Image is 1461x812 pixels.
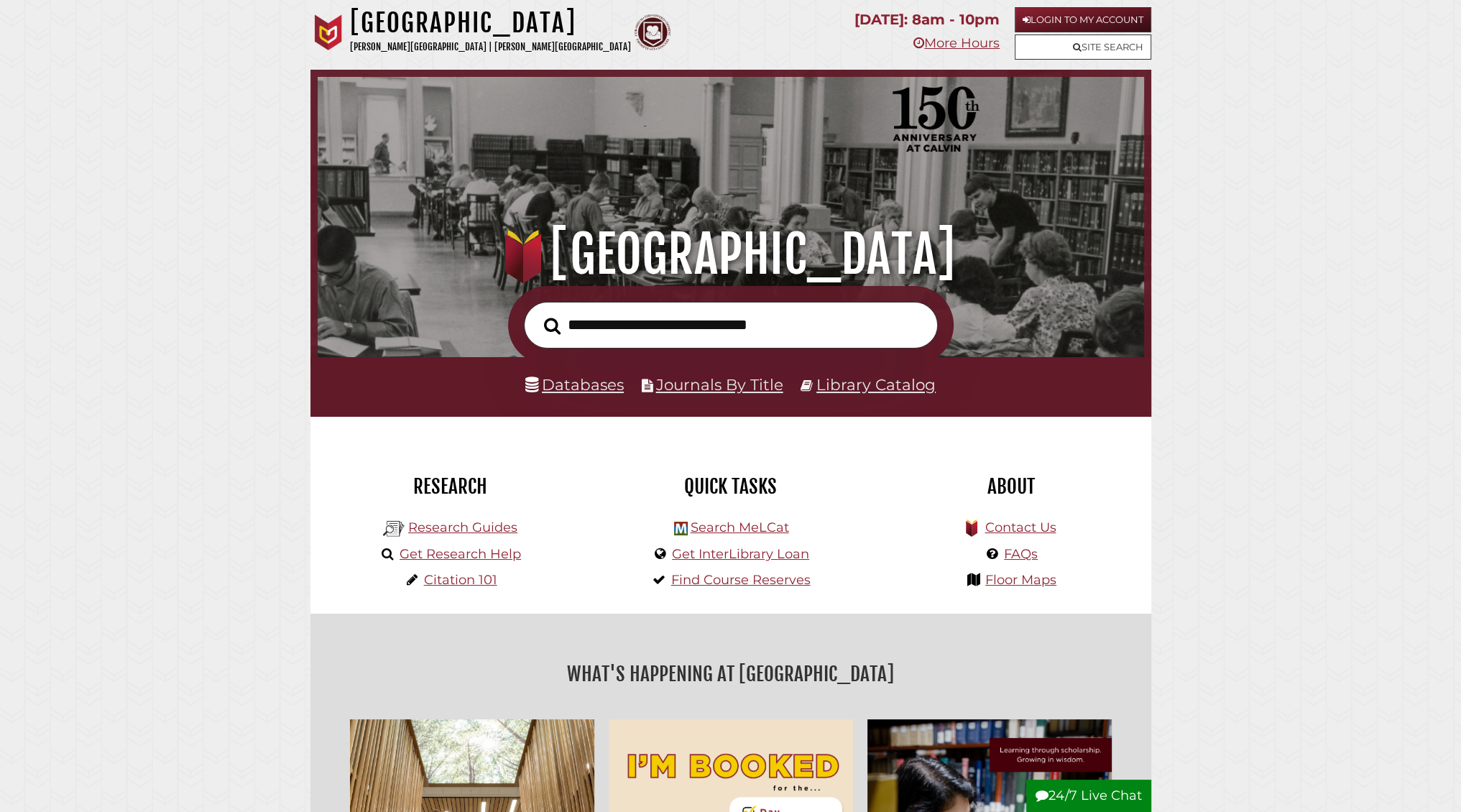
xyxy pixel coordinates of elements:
[1015,34,1151,60] a: Site Search
[1015,7,1151,32] a: Login to My Account
[408,520,517,535] a: Research Guides
[635,14,670,50] img: Calvin Theological Seminary
[383,518,405,540] img: Hekman Library Logo
[350,7,631,39] h1: [GEOGRAPHIC_DATA]
[525,375,624,394] a: Databases
[882,474,1140,499] h2: About
[674,522,688,535] img: Hekman Library Logo
[350,39,631,55] p: [PERSON_NAME][GEOGRAPHIC_DATA] | [PERSON_NAME][GEOGRAPHIC_DATA]
[913,35,1000,51] a: More Hours
[671,572,811,588] a: Find Course Reserves
[544,317,561,335] i: Search
[424,572,497,588] a: Citation 101
[1004,546,1038,562] a: FAQs
[985,572,1056,588] a: Floor Maps
[690,520,788,535] a: Search MeLCat
[985,520,1056,535] a: Contact Us
[672,546,809,562] a: Get InterLibrary Loan
[854,7,1000,32] p: [DATE]: 8am - 10pm
[339,223,1122,286] h1: [GEOGRAPHIC_DATA]
[816,375,936,394] a: Library Catalog
[656,375,783,394] a: Journals By Title
[400,546,521,562] a: Get Research Help
[537,313,568,339] button: Search
[321,474,580,499] h2: Research
[321,658,1140,691] h2: What's Happening at [GEOGRAPHIC_DATA]
[310,14,346,50] img: Calvin University
[602,474,860,499] h2: Quick Tasks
